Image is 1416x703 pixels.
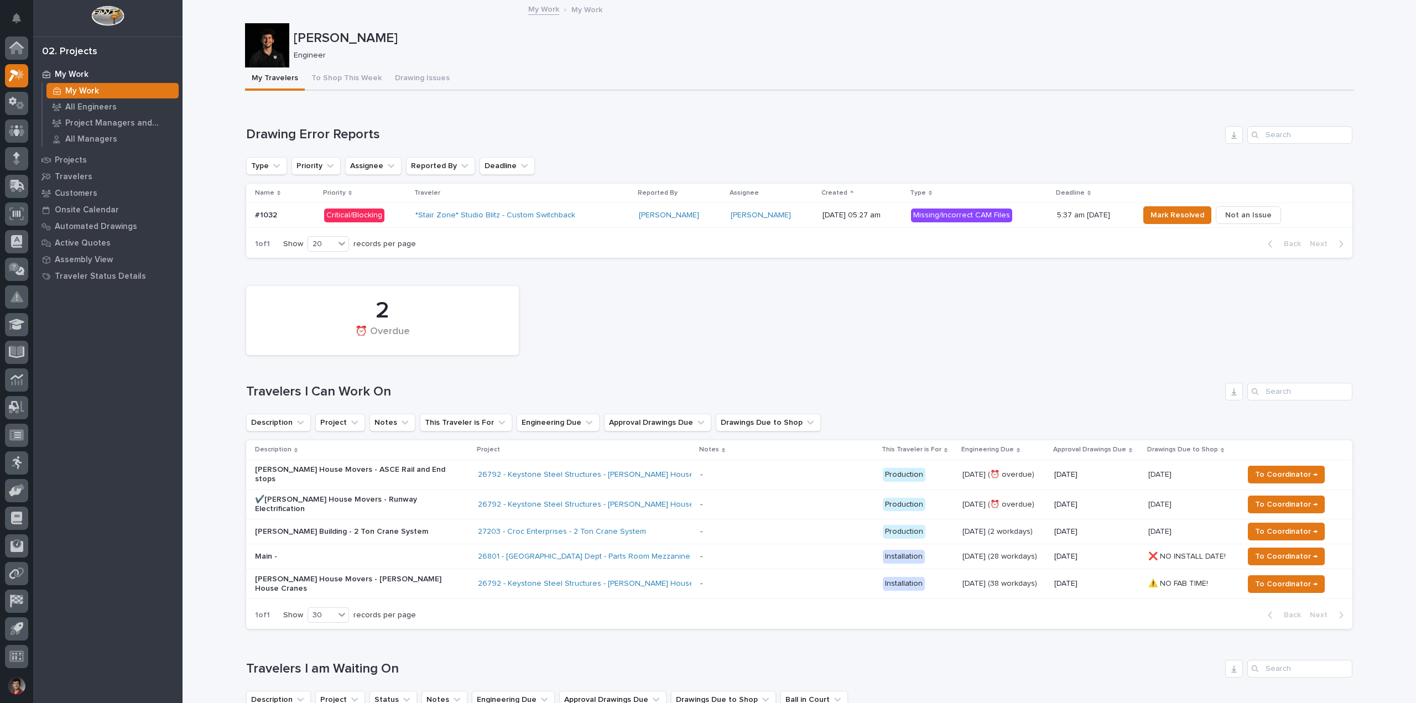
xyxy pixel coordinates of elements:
[1225,209,1272,222] span: Not an Issue
[246,384,1221,400] h1: Travelers I Can Work On
[5,7,28,30] button: Notifications
[43,131,183,147] a: All Managers
[369,414,415,431] button: Notes
[822,211,902,220] p: [DATE] 05:27 am
[291,157,341,175] button: Priority
[246,519,1352,544] tr: [PERSON_NAME] Building - 2 Ton Crane System27203 - Croc Enterprises - 2 Ton Crane System - Produc...
[700,527,702,537] div: -
[883,498,925,512] div: Production
[1248,496,1325,513] button: To Coordinator →
[55,238,111,248] p: Active Quotes
[65,134,117,144] p: All Managers
[1247,126,1352,144] div: Search
[478,500,694,509] a: 26792 - Keystone Steel Structures - [PERSON_NAME] House
[1248,575,1325,593] button: To Coordinator →
[255,187,274,199] p: Name
[700,500,702,509] div: -
[33,168,183,185] a: Travelers
[305,67,388,91] button: To Shop This Week
[730,187,759,199] p: Assignee
[414,187,440,199] p: Traveler
[255,209,279,220] p: #1032
[283,239,303,249] p: Show
[1054,527,1140,537] p: [DATE]
[1248,548,1325,565] button: To Coordinator →
[478,470,694,480] a: 26792 - Keystone Steel Structures - [PERSON_NAME] House
[1056,187,1085,199] p: Deadline
[1310,610,1334,620] span: Next
[962,579,1045,589] p: [DATE] (38 workdays)
[255,495,449,514] p: ✔️[PERSON_NAME] House Movers - Runway Electrification
[246,602,279,629] p: 1 of 1
[420,414,512,431] button: This Traveler is For
[255,444,291,456] p: Description
[1305,239,1352,249] button: Next
[294,30,1350,46] p: [PERSON_NAME]
[700,579,702,589] div: -
[1053,444,1126,456] p: Approval Drawings Due
[246,127,1221,143] h1: Drawing Error Reports
[1148,468,1174,480] p: [DATE]
[1255,577,1318,591] span: To Coordinator →
[1247,660,1352,678] input: Search
[55,205,119,215] p: Onsite Calendar
[255,552,449,561] p: Main -
[1310,239,1334,249] span: Next
[731,211,791,220] a: [PERSON_NAME]
[478,552,763,561] a: 26801 - [GEOGRAPHIC_DATA] Dept - Parts Room Mezzanine and Stairs with Gate
[265,326,500,349] div: ⏰ Overdue
[246,490,1352,519] tr: ✔️[PERSON_NAME] House Movers - Runway Electrification26792 - Keystone Steel Structures - [PERSON_...
[315,414,365,431] button: Project
[883,468,925,482] div: Production
[1277,610,1301,620] span: Back
[415,211,575,220] a: *Stair Zone* Studio Blitz - Custom Switchback
[571,3,602,15] p: My Work
[65,102,117,112] p: All Engineers
[1150,209,1204,222] span: Mark Resolved
[700,470,702,480] div: -
[324,209,384,222] div: Critical/Blocking
[1247,383,1352,400] input: Search
[517,414,600,431] button: Engineering Due
[962,470,1045,480] p: [DATE] (⏰ overdue)
[1248,523,1325,540] button: To Coordinator →
[246,231,279,258] p: 1 of 1
[699,444,719,456] p: Notes
[962,500,1045,509] p: [DATE] (⏰ overdue)
[1148,498,1174,509] p: [DATE]
[33,268,183,284] a: Traveler Status Details
[43,83,183,98] a: My Work
[604,414,711,431] button: Approval Drawings Due
[246,460,1352,490] tr: [PERSON_NAME] House Movers - ASCE Rail and End stops26792 - Keystone Steel Structures - [PERSON_N...
[883,577,925,591] div: Installation
[43,115,183,131] a: Project Managers and Engineers
[245,67,305,91] button: My Travelers
[255,575,449,593] p: [PERSON_NAME] House Movers - [PERSON_NAME] House Cranes
[55,189,97,199] p: Customers
[821,187,847,199] p: Created
[33,185,183,201] a: Customers
[246,203,1352,228] tr: #1032#1032 Critical/Blocking*Stair Zone* Studio Blitz - Custom Switchback [PERSON_NAME] [PERSON_N...
[55,222,137,232] p: Automated Drawings
[477,444,500,456] p: Project
[1054,470,1140,480] p: [DATE]
[55,255,113,265] p: Assembly View
[910,187,926,199] p: Type
[33,201,183,218] a: Onsite Calendar
[882,444,941,456] p: This Traveler is For
[388,67,456,91] button: Drawing Issues
[246,569,1352,599] tr: [PERSON_NAME] House Movers - [PERSON_NAME] House Cranes26792 - Keystone Steel Structures - [PERSO...
[1143,206,1211,224] button: Mark Resolved
[478,579,694,589] a: 26792 - Keystone Steel Structures - [PERSON_NAME] House
[1259,610,1305,620] button: Back
[33,152,183,168] a: Projects
[353,239,416,249] p: records per page
[700,552,702,561] div: -
[1054,500,1140,509] p: [DATE]
[255,465,449,484] p: [PERSON_NAME] House Movers - ASCE Rail and End stops
[33,66,183,82] a: My Work
[65,86,99,96] p: My Work
[1277,239,1301,249] span: Back
[246,157,287,175] button: Type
